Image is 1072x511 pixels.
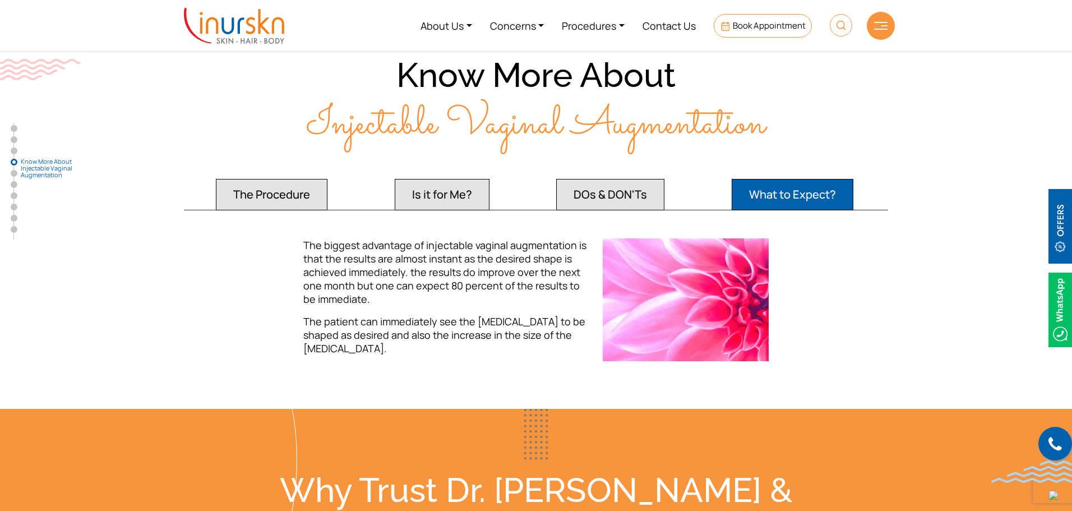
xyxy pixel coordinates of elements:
span: Injectable Vaginal Augmentation [307,95,765,154]
a: Book Appointment [714,14,812,38]
a: About Us [412,4,481,47]
button: Is it for Me? [395,179,489,210]
img: inurskn-logo [184,8,284,44]
img: hamLine.svg [874,22,888,30]
button: The Procedure [216,179,327,210]
img: Whatsappicon [1048,273,1072,347]
span: Know More About Injectable Vaginal Augmentation [21,158,77,178]
button: What to Expect? [732,179,853,210]
a: Contact Us [634,4,705,47]
img: offerBt [1048,189,1072,264]
p: The patient can immediately see the [MEDICAL_DATA] to be shaped as desired and also the increase ... [303,315,589,355]
div: Know More About [177,52,895,148]
img: up-blue-arrow.svg [1049,491,1058,500]
span: Book Appointment [733,20,806,31]
a: Procedures [553,4,634,47]
img: bluewave [991,461,1072,483]
img: HeaderSearch [830,14,852,36]
a: Concerns [481,4,553,47]
a: Whatsappicon [1048,302,1072,315]
img: blueDots2 [524,409,548,459]
button: DOs & DON'Ts [556,179,664,210]
a: Know More About Injectable Vaginal Augmentation [11,159,17,165]
span: The biggest advantage of injectable vaginal augmentation is that the results are almost instant a... [303,238,586,306]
